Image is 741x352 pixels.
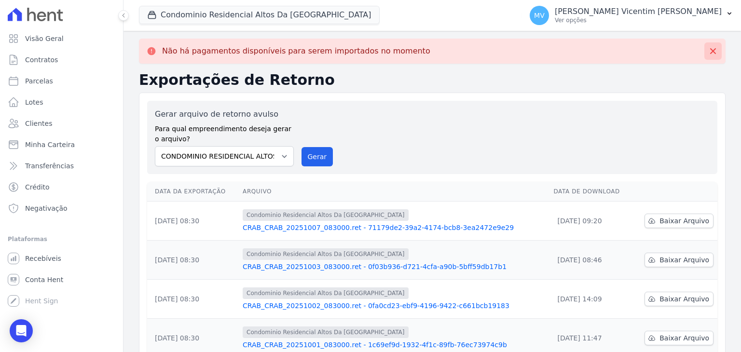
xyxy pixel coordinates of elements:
div: Open Intercom Messenger [10,319,33,342]
a: Transferências [4,156,119,176]
p: [PERSON_NAME] Vicentim [PERSON_NAME] [555,7,722,16]
span: Recebíveis [25,254,61,263]
th: Data de Download [549,182,632,202]
td: [DATE] 08:30 [147,202,239,241]
a: Lotes [4,93,119,112]
a: Conta Hent [4,270,119,289]
a: Baixar Arquivo [645,292,714,306]
td: [DATE] 08:46 [549,241,632,280]
a: Clientes [4,114,119,133]
span: Contratos [25,55,58,65]
div: Plataformas [8,233,115,245]
span: Lotes [25,97,43,107]
p: Não há pagamentos disponíveis para serem importados no momento [162,46,430,56]
th: Arquivo [239,182,549,202]
label: Gerar arquivo de retorno avulso [155,108,294,120]
span: Baixar Arquivo [659,333,709,343]
span: Condominio Residencial Altos Da [GEOGRAPHIC_DATA] [243,287,408,299]
a: CRAB_CRAB_20251003_083000.ret - 0f03b936-d721-4cfa-a90b-5bff59db17b1 [243,262,546,271]
h2: Exportações de Retorno [139,71,726,89]
td: [DATE] 08:30 [147,280,239,319]
button: MV [PERSON_NAME] Vicentim [PERSON_NAME] Ver opções [522,2,741,29]
a: CRAB_CRAB_20251007_083000.ret - 71179de2-39a2-4174-bcb8-3ea2472e9e29 [243,223,546,232]
a: Baixar Arquivo [645,253,714,267]
button: Condominio Residencial Altos Da [GEOGRAPHIC_DATA] [139,6,380,24]
a: Recebíveis [4,249,119,268]
td: [DATE] 14:09 [549,280,632,319]
span: Conta Hent [25,275,63,284]
p: Ver opções [555,16,722,24]
td: [DATE] 09:20 [549,202,632,241]
a: Crédito [4,177,119,197]
span: Visão Geral [25,34,64,43]
a: CRAB_CRAB_20251001_083000.ret - 1c69ef9d-1932-4f1c-89fb-76ec73974c9b [243,340,546,350]
span: Clientes [25,119,52,128]
a: Baixar Arquivo [645,331,714,345]
span: Baixar Arquivo [659,255,709,265]
a: Contratos [4,50,119,69]
span: Parcelas [25,76,53,86]
a: Visão Geral [4,29,119,48]
a: Negativação [4,199,119,218]
span: Baixar Arquivo [659,294,709,304]
span: Transferências [25,161,74,171]
button: Gerar [302,147,333,166]
th: Data da Exportação [147,182,239,202]
span: Condominio Residencial Altos Da [GEOGRAPHIC_DATA] [243,209,408,221]
span: Minha Carteira [25,140,75,149]
span: Baixar Arquivo [659,216,709,226]
span: Condominio Residencial Altos Da [GEOGRAPHIC_DATA] [243,326,408,338]
span: MV [534,12,545,19]
td: [DATE] 08:30 [147,241,239,280]
span: Negativação [25,203,68,213]
a: Parcelas [4,71,119,91]
a: Minha Carteira [4,135,119,154]
label: Para qual empreendimento deseja gerar o arquivo? [155,120,294,144]
span: Condominio Residencial Altos Da [GEOGRAPHIC_DATA] [243,248,408,260]
span: Crédito [25,182,50,192]
a: CRAB_CRAB_20251002_083000.ret - 0fa0cd23-ebf9-4196-9422-c661bcb19183 [243,301,546,311]
a: Baixar Arquivo [645,214,714,228]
